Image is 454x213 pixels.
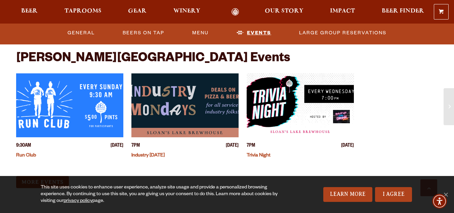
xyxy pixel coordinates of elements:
a: View event details [131,73,239,137]
a: Learn More [323,187,373,202]
a: Trivia Night [247,153,271,158]
span: [DATE] [226,143,239,150]
a: General [65,25,97,41]
a: Industry [DATE] [131,153,165,158]
a: Large Group Reservations [296,25,389,41]
a: Odell Home [223,8,248,16]
a: Taprooms [60,8,106,16]
a: I Agree [375,187,412,202]
span: Winery [173,8,200,14]
span: Gear [128,8,147,14]
a: Our Story [260,8,308,16]
a: Beer Finder [377,8,428,16]
div: This site uses cookies to enhance user experience, analyze site usage and provide a personalized ... [41,184,293,205]
a: Winery [169,8,205,16]
a: Beers On Tap [120,25,167,41]
span: Taprooms [65,8,101,14]
a: Run Club [16,153,36,158]
a: View event details [16,73,123,137]
span: [DATE] [341,143,354,150]
span: Beer Finder [382,8,424,14]
h2: [PERSON_NAME][GEOGRAPHIC_DATA] Events [16,52,290,67]
span: Impact [330,8,355,14]
span: [DATE] [111,143,123,150]
span: Beer [21,8,38,14]
a: Events [234,25,274,41]
a: View event details [247,73,354,137]
span: 9:30AM [16,143,31,150]
a: Menu [190,25,211,41]
span: 7PM [247,143,255,150]
a: privacy policy [64,199,92,204]
a: Beer [17,8,42,16]
a: Impact [326,8,359,16]
span: Our Story [265,8,303,14]
div: Accessibility Menu [432,194,447,209]
a: Gear [124,8,151,16]
span: 7PM [131,143,140,150]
